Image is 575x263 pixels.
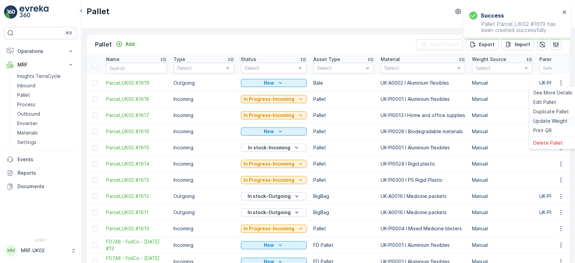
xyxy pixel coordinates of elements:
[481,11,504,20] h3: Success
[92,80,98,86] div: Toggle Row Selected
[241,127,307,136] button: New
[248,209,291,216] p: In stock-Outgoing
[384,65,455,71] p: Select
[17,101,35,108] p: Process
[92,226,98,231] div: Toggle Row Selected
[177,65,224,71] p: Select
[106,177,167,183] a: Parcel_UK02 #1613
[14,100,77,109] a: Process
[241,111,307,119] button: In Progress-Incoming
[264,128,274,135] p: New
[313,80,374,86] p: Bale
[173,242,234,249] p: Incoming
[106,96,167,103] a: Parcel_UK02 #1618
[472,209,533,216] p: Manual
[106,80,167,86] a: Parcel_UK02 #1619
[17,111,40,117] p: Outbound
[381,128,465,135] p: UK-PI0028 I Biodegradable materials
[533,99,556,106] span: Edit Pallet
[244,225,294,232] p: In Progress-Incoming
[106,128,167,135] a: Parcel_UK02 #1616
[92,113,98,118] div: Toggle Row Selected
[472,177,533,183] p: Manual
[313,144,374,151] p: Pallet
[241,95,307,103] button: In Progress-Incoming
[4,180,77,193] a: Documents
[18,156,74,163] p: Events
[531,97,575,107] a: Edit Pallet
[17,129,38,136] p: Materials
[531,88,575,97] a: See More Details
[381,112,465,119] p: UK-PI0013 I Home and office supplies
[106,112,167,119] a: Parcel_UK02 #1617
[562,9,567,16] button: close
[381,96,465,103] p: UK-PI0001 I Aluminium flexibles
[245,65,296,71] p: Select
[479,41,494,48] p: Export
[17,73,61,80] p: Insights TerraCycle
[92,145,98,150] div: Toggle Row Selected
[533,108,569,115] span: Duplicate Pallet
[533,89,572,96] span: See More Details
[248,144,290,151] p: In stock-Incoming
[381,144,465,151] p: UK-PI0001 I Aluminium flexibles
[173,209,234,216] p: Outgoing
[4,166,77,180] a: Reports
[95,40,112,49] p: Pallet
[241,241,307,249] button: New
[244,96,294,103] p: In Progress-Incoming
[106,56,120,63] p: Name
[381,80,465,86] p: UK-A0002 I Aluminium flexibles
[264,80,274,86] p: New
[173,96,234,103] p: Incoming
[92,242,98,248] div: Toggle Row Selected
[106,160,167,167] a: Parcel_UK02 #1614
[313,56,340,63] p: Asset Type
[173,225,234,232] p: Incoming
[92,129,98,134] div: Toggle Row Selected
[92,194,98,199] div: Toggle Row Selected
[501,39,534,50] button: Import
[106,144,167,151] span: Parcel_UK02 #1615
[244,112,294,119] p: In Progress-Incoming
[87,6,109,17] p: Pallet
[241,192,307,200] button: In stock-Outgoing
[4,238,77,242] span: v 1.50.1
[313,209,374,216] p: BigBag
[106,209,167,216] a: Parcel_UK02 #1611
[381,209,465,216] p: UK-A0016 I Medicine packets
[173,144,234,151] p: Incoming
[4,45,77,58] button: Operations
[472,225,533,232] p: Manual
[313,128,374,135] p: Pallet
[313,177,374,183] p: Pallet
[106,193,167,200] a: Parcel_UK02 #1612
[313,193,374,200] p: BigBag
[244,177,294,183] p: In Progress-Incoming
[173,177,234,183] p: Incoming
[472,112,533,119] p: Manual
[531,107,575,116] a: Duplicate Pallet
[17,82,35,89] p: Inbound
[18,170,74,176] p: Reports
[173,112,234,119] p: Incoming
[533,118,568,124] span: Update Weight
[14,109,77,119] a: Outbound
[241,144,307,152] button: In stock-Incoming
[17,92,30,98] p: Pallet
[472,56,506,63] p: Weight Source
[241,176,307,184] button: In Progress-Incoming
[92,161,98,167] div: Toggle Row Selected
[381,193,465,200] p: UK-A0016 I Medicine packets
[533,140,563,146] span: Delete Pallet
[125,41,135,48] p: Add
[14,81,77,90] a: Inbound
[4,58,77,71] button: MRF
[416,39,463,50] button: Clear Filters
